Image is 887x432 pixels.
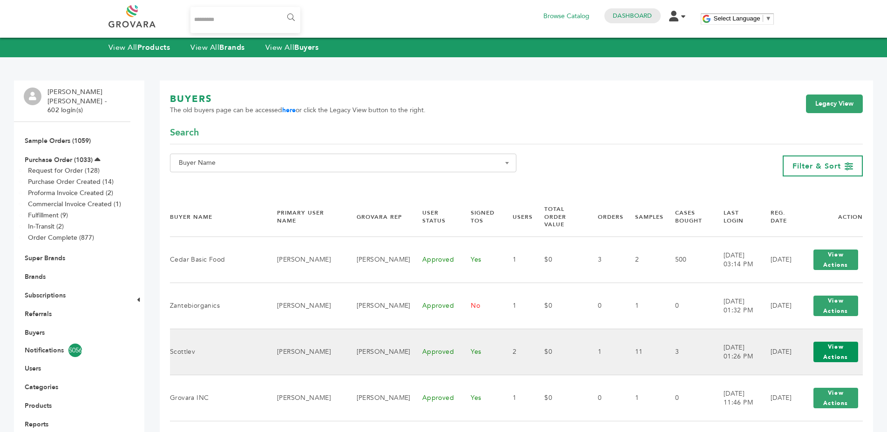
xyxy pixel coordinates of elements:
td: 1 [586,329,623,375]
th: Last Login [712,197,759,237]
td: [DATE] 01:32 PM [712,283,759,329]
th: Samples [623,197,664,237]
button: View Actions [813,388,858,408]
td: [PERSON_NAME] [265,237,345,283]
th: Reg. Date [759,197,797,237]
td: 500 [664,237,712,283]
td: [DATE] 11:46 PM [712,375,759,421]
td: 0 [586,283,623,329]
a: Notifications5056 [25,344,120,357]
td: [PERSON_NAME] [345,283,411,329]
td: Approved [411,237,459,283]
a: Purchase Order (1033) [25,155,93,164]
th: Orders [586,197,623,237]
a: Select Language​ [714,15,772,22]
input: Search... [190,7,301,33]
td: 1 [501,283,533,329]
th: Primary User Name [265,197,345,237]
th: Signed TOS [459,197,501,237]
td: Yes [459,237,501,283]
a: Request for Order (128) [28,166,100,175]
th: Buyer Name [170,197,265,237]
a: Super Brands [25,254,65,263]
td: $0 [533,375,586,421]
td: Approved [411,375,459,421]
strong: Products [137,42,170,53]
span: 5056 [68,344,82,357]
a: Sample Orders (1059) [25,136,91,145]
td: [DATE] [759,283,797,329]
td: Approved [411,329,459,375]
strong: Buyers [294,42,318,53]
td: 1 [501,237,533,283]
td: $0 [533,329,586,375]
span: ▼ [765,15,772,22]
a: View AllBrands [190,42,245,53]
td: 3 [664,329,712,375]
a: Order Complete (877) [28,233,94,242]
td: Zantebiorganics [170,283,265,329]
td: [PERSON_NAME] [265,329,345,375]
a: Products [25,401,52,410]
td: Grovara INC [170,375,265,421]
h1: BUYERS [170,93,426,106]
a: Users [25,364,41,373]
a: Fulfillment (9) [28,211,68,220]
td: $0 [533,237,586,283]
th: Cases Bought [664,197,712,237]
a: View AllBuyers [265,42,319,53]
strong: Brands [219,42,244,53]
th: Grovara Rep [345,197,411,237]
th: User Status [411,197,459,237]
span: Filter & Sort [792,161,841,171]
td: [PERSON_NAME] [265,375,345,421]
td: 0 [664,375,712,421]
td: $0 [533,283,586,329]
td: [DATE] [759,237,797,283]
td: 0 [664,283,712,329]
td: [DATE] 01:26 PM [712,329,759,375]
img: profile.png [24,88,41,105]
td: [PERSON_NAME] [345,329,411,375]
a: Dashboard [613,12,652,20]
span: Search [170,126,199,139]
span: The old buyers page can be accessed or click the Legacy View button to the right. [170,106,426,115]
td: 1 [623,375,664,421]
a: Browse Catalog [543,11,589,21]
span: Select Language [714,15,760,22]
th: Total Order Value [533,197,586,237]
a: Referrals [25,310,52,318]
td: 11 [623,329,664,375]
td: 1 [623,283,664,329]
td: [PERSON_NAME] [345,375,411,421]
a: Purchase Order Created (14) [28,177,114,186]
td: [PERSON_NAME] [265,283,345,329]
td: [DATE] [759,375,797,421]
li: [PERSON_NAME] [PERSON_NAME] - 602 login(s) [47,88,128,115]
button: View Actions [813,296,858,316]
th: Action [797,197,863,237]
a: Legacy View [806,94,863,113]
td: [PERSON_NAME] [345,237,411,283]
td: Yes [459,329,501,375]
td: [DATE] [759,329,797,375]
a: Subscriptions [25,291,66,300]
span: Buyer Name [170,154,516,172]
td: No [459,283,501,329]
a: Reports [25,420,48,429]
button: View Actions [813,250,858,270]
a: Commercial Invoice Created (1) [28,200,121,209]
a: In-Transit (2) [28,222,64,231]
a: Categories [25,383,58,391]
td: 2 [623,237,664,283]
th: Users [501,197,533,237]
td: 1 [501,375,533,421]
td: 2 [501,329,533,375]
a: View AllProducts [108,42,170,53]
a: Buyers [25,328,45,337]
a: here [282,106,296,115]
a: Proforma Invoice Created (2) [28,189,113,197]
td: Approved [411,283,459,329]
td: Cedar Basic Food [170,237,265,283]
